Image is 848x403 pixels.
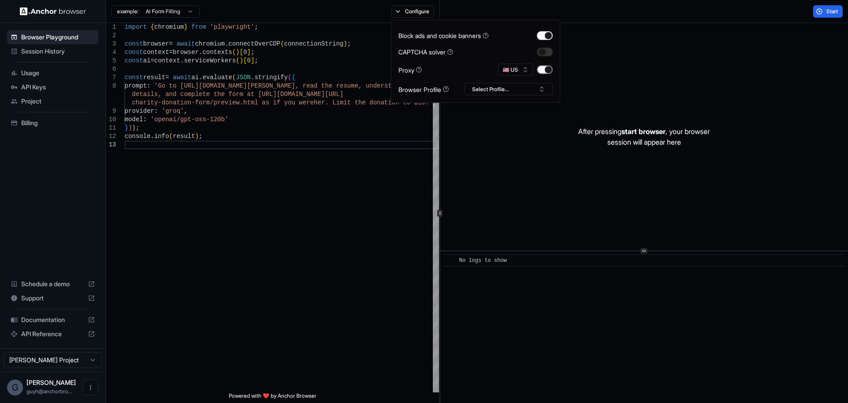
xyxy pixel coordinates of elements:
[125,82,147,89] span: prompt
[106,115,116,124] div: 10
[202,74,232,81] span: evaluate
[154,133,169,140] span: info
[132,99,314,106] span: charity-donation-form/preview.html as if you were
[106,82,116,90] div: 8
[195,40,225,47] span: chromium
[106,31,116,40] div: 2
[136,124,139,131] span: ;
[151,57,154,64] span: =
[20,7,86,15] img: Anchor Logo
[106,48,116,57] div: 4
[398,31,489,40] div: Block ads and cookie banners
[21,33,95,42] span: Browser Playground
[106,132,116,141] div: 12
[21,97,95,106] span: Project
[239,49,243,56] span: [
[251,74,254,81] span: .
[143,57,151,64] span: ai
[106,40,116,48] div: 3
[199,49,202,56] span: .
[173,74,191,81] span: await
[143,40,169,47] span: browser
[162,107,184,115] span: 'groq'
[125,57,143,64] span: const
[459,257,507,264] span: No logs to show
[26,388,72,395] span: guyh@anchorbrowser.io
[254,23,258,31] span: ;
[391,5,434,18] button: Configure
[143,49,169,56] span: context
[147,82,150,89] span: :
[154,107,158,115] span: :
[184,57,236,64] span: serviceWorkers
[7,94,98,108] div: Project
[21,47,95,56] span: Session History
[21,294,84,303] span: Support
[239,57,243,64] span: )
[169,40,173,47] span: =
[125,107,154,115] span: provider
[225,40,228,47] span: .
[398,84,449,94] div: Browser Profile
[288,74,291,81] span: (
[254,74,288,81] span: stringify
[291,74,295,81] span: {
[180,57,184,64] span: .
[448,256,453,265] span: ​
[232,49,236,56] span: (
[229,392,316,403] span: Powered with ❤️ by Anchor Browser
[106,141,116,149] div: 13
[284,40,343,47] span: connectionString
[813,5,843,18] button: Start
[184,23,187,31] span: }
[21,315,84,324] span: Documentation
[154,82,310,89] span: 'Go to [URL][DOMAIN_NAME][PERSON_NAME], re
[347,40,351,47] span: ;
[191,23,206,31] span: from
[276,91,343,98] span: [DOMAIN_NAME][URL]
[228,40,280,47] span: connectOverCDP
[7,327,98,341] div: API Reference
[210,23,254,31] span: 'playwright'
[578,126,710,147] p: After pressing , your browser session will appear here
[7,291,98,305] div: Support
[106,23,116,31] div: 1
[310,82,418,89] span: ad the resume, understand the
[7,116,98,130] div: Billing
[21,330,84,338] span: API Reference
[243,49,247,56] span: 0
[7,277,98,291] div: Schedule a demo
[21,83,95,92] span: API Keys
[173,49,199,56] span: browser
[169,133,173,140] span: (
[232,74,236,81] span: (
[128,124,132,131] span: )
[125,124,128,131] span: }
[117,8,139,15] span: example:
[7,66,98,80] div: Usage
[191,74,199,81] span: ai
[26,379,76,386] span: Guy Hayou
[125,23,147,31] span: import
[106,107,116,115] div: 9
[125,74,143,81] span: const
[195,133,199,140] span: )
[169,49,173,56] span: =
[106,65,116,73] div: 6
[398,65,422,74] div: Proxy
[125,133,151,140] span: console
[132,91,277,98] span: details, and complete the form at [URL]
[398,47,454,57] div: CAPTCHA solver
[236,57,239,64] span: (
[106,124,116,132] div: 11
[143,74,165,81] span: result
[151,116,228,123] span: 'openai/gpt-oss-120b'
[106,57,116,65] div: 5
[151,23,154,31] span: {
[280,40,284,47] span: (
[251,57,254,64] span: ]
[498,64,534,76] button: 🇺🇸 US
[125,40,143,47] span: const
[236,49,239,56] span: )
[7,313,98,327] div: Documentation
